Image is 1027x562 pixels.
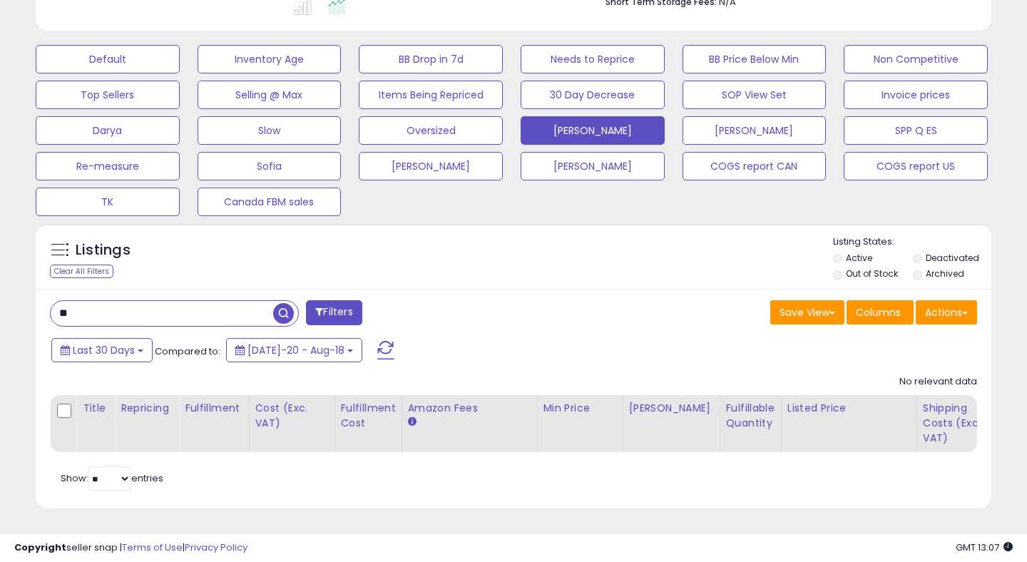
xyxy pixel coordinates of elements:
[899,375,977,389] div: No relevant data
[359,152,503,180] button: [PERSON_NAME]
[14,541,247,555] div: seller snap | |
[185,401,242,416] div: Fulfillment
[408,416,417,429] small: Amazon Fees.
[846,267,898,280] label: Out of Stock
[198,188,342,216] button: Canada FBM sales
[521,152,665,180] button: [PERSON_NAME]
[36,188,180,216] button: TK
[341,401,396,431] div: Fulfillment Cost
[306,300,362,325] button: Filters
[36,45,180,73] button: Default
[198,45,342,73] button: Inventory Age
[51,338,153,362] button: Last 30 Days
[683,45,827,73] button: BB Price Below Min
[359,45,503,73] button: BB Drop in 7d
[359,116,503,145] button: Oversized
[926,267,964,280] label: Archived
[185,541,247,554] a: Privacy Policy
[844,152,988,180] button: COGS report US
[36,152,180,180] button: Re-measure
[846,252,872,264] label: Active
[521,81,665,109] button: 30 Day Decrease
[50,265,113,278] div: Clear All Filters
[629,401,714,416] div: [PERSON_NAME]
[926,252,979,264] label: Deactivated
[770,300,844,325] button: Save View
[83,401,108,416] div: Title
[122,541,183,554] a: Terms of Use
[198,152,342,180] button: Sofia
[226,338,362,362] button: [DATE]-20 - Aug-18
[155,344,220,358] span: Compared to:
[683,116,827,145] button: [PERSON_NAME]
[956,541,1013,554] span: 2025-09-18 13:07 GMT
[247,343,344,357] span: [DATE]-20 - Aug-18
[198,81,342,109] button: Selling @ Max
[833,235,992,249] p: Listing States:
[844,45,988,73] button: Non Competitive
[543,401,617,416] div: Min Price
[36,81,180,109] button: Top Sellers
[787,401,911,416] div: Listed Price
[14,541,66,554] strong: Copyright
[61,471,163,485] span: Show: entries
[856,305,901,320] span: Columns
[255,401,329,431] div: Cost (Exc. VAT)
[683,81,827,109] button: SOP View Set
[73,343,135,357] span: Last 30 Days
[844,81,988,109] button: Invoice prices
[916,300,977,325] button: Actions
[521,116,665,145] button: [PERSON_NAME]
[923,401,996,446] div: Shipping Costs (Exc. VAT)
[683,152,827,180] button: COGS report CAN
[359,81,503,109] button: Items Being Repriced
[36,116,180,145] button: Darya
[521,45,665,73] button: Needs to Reprice
[408,401,531,416] div: Amazon Fees
[76,240,131,260] h5: Listings
[121,401,173,416] div: Repricing
[198,116,342,145] button: Slow
[844,116,988,145] button: SPP Q ES
[726,401,775,431] div: Fulfillable Quantity
[847,300,914,325] button: Columns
